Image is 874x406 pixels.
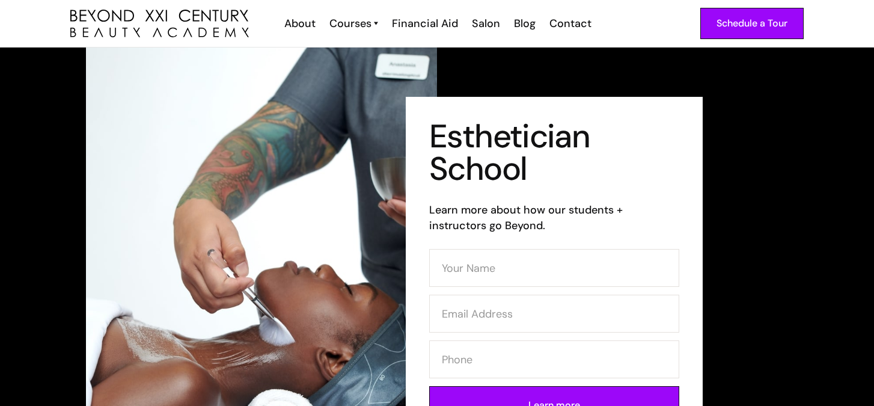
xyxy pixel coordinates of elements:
[429,295,679,333] input: Email Address
[700,8,804,39] a: Schedule a Tour
[514,16,536,31] div: Blog
[542,16,597,31] a: Contact
[429,202,679,233] h6: Learn more about how our students + instructors go Beyond.
[429,340,679,378] input: Phone
[392,16,458,31] div: Financial Aid
[549,16,591,31] div: Contact
[464,16,506,31] a: Salon
[472,16,500,31] div: Salon
[329,16,378,31] a: Courses
[429,249,679,287] input: Your Name
[70,10,249,38] img: beyond 21st century beauty academy logo
[717,16,787,31] div: Schedule a Tour
[506,16,542,31] a: Blog
[384,16,464,31] a: Financial Aid
[429,120,679,185] h1: Esthetician School
[277,16,322,31] a: About
[329,16,371,31] div: Courses
[284,16,316,31] div: About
